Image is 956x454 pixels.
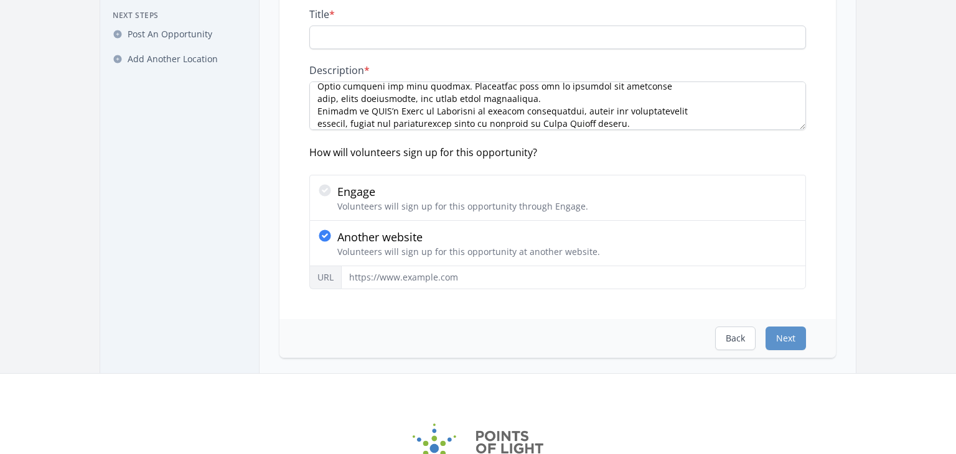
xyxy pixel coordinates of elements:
button: Back [715,327,756,350]
button: Next [766,327,806,350]
label: Description [309,64,806,76]
div: How will volunteers sign up for this opportunity? [309,145,806,160]
span: Add Another Location [128,53,218,65]
span: Post An Opportunity [128,28,212,40]
input: https://www.example.com [341,266,806,289]
p: Another website [337,228,600,246]
a: Add Another Location [105,48,254,70]
p: Volunteers will sign up for this opportunity at another website. [337,246,600,258]
p: Volunteers will sign up for this opportunity through Engage. [337,200,588,213]
label: Title [309,8,806,21]
label: URL [309,266,341,289]
h3: Next Steps [105,11,254,21]
a: Post An Opportunity [105,23,254,45]
p: Engage [337,183,588,200]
